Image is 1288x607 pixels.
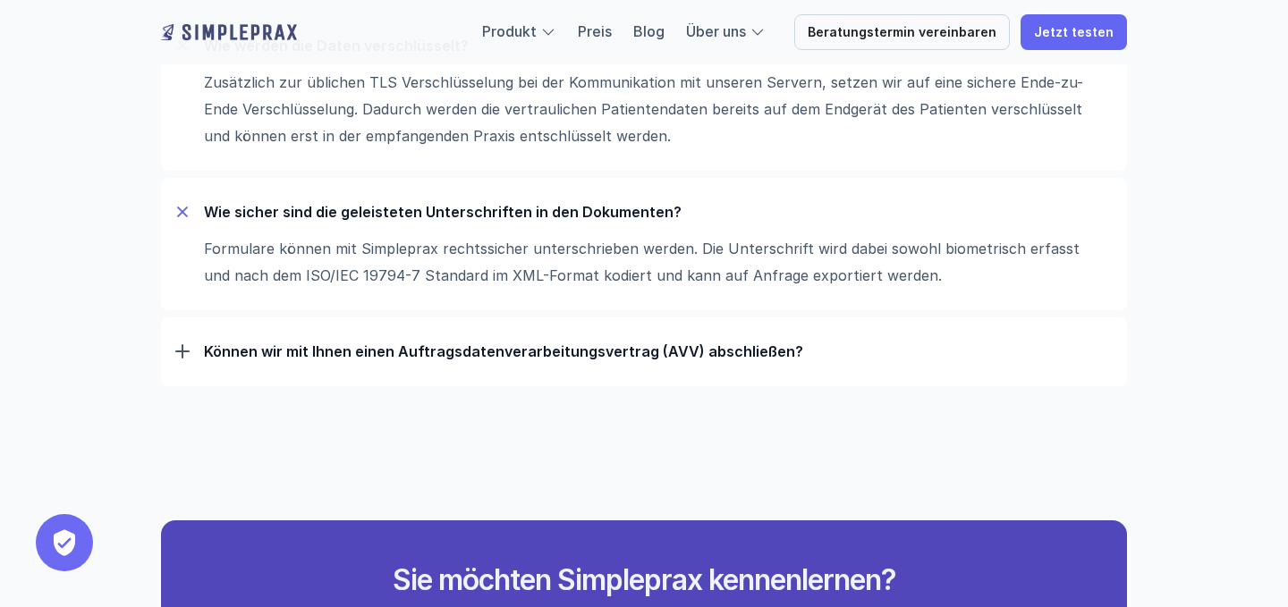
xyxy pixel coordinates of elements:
p: Zusätzlich zur üblichen TLS Verschlüsselung bei der Kommunikation mit unseren Servern, setzen wir... [204,69,1095,149]
p: Wie sicher sind die geleisteten Unterschriften in den Dokumenten? [204,203,1113,221]
a: Preis [578,22,612,40]
a: Über uns [686,22,746,40]
h2: Sie möchten Simpleprax kennenlernen? [309,563,979,597]
p: Können wir mit Ihnen einen Auftrags­daten­verarbeitungs­vertrag (AVV) abschließen? [204,342,1113,360]
a: Beratungstermin vereinbaren [794,14,1010,50]
p: Jetzt testen [1034,25,1114,40]
a: Jetzt testen [1021,14,1127,50]
p: Formulare können mit Simpleprax rechtssicher unterschrieben werden. Die Unterschrift wird dabei s... [204,235,1095,289]
p: Beratungstermin vereinbaren [808,25,996,40]
a: Produkt [482,22,537,40]
a: Blog [633,22,665,40]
